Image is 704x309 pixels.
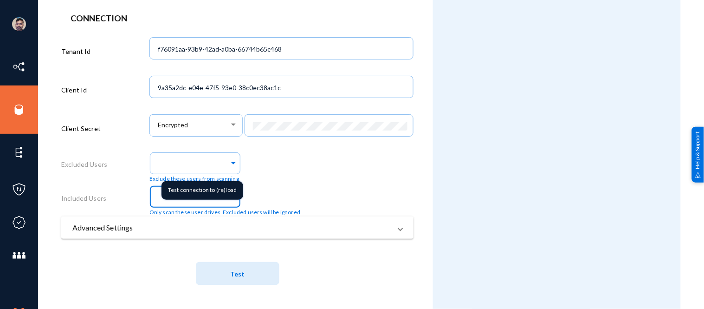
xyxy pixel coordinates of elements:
input: company.com [158,45,408,53]
img: icon-members.svg [12,249,26,263]
span: Exclude these users from scanning [149,175,239,183]
mat-expansion-panel-header: Advanced Settings [61,217,413,239]
header: Connection [71,12,404,25]
label: Client Secret [61,124,101,133]
label: Excluded Users [61,159,107,169]
img: icon-policies.svg [12,183,26,197]
div: Help & Support [692,126,704,182]
img: icon-inventory.svg [12,60,26,74]
label: Client Id [61,85,87,95]
img: help_support.svg [695,172,701,178]
label: Included Users [61,193,106,203]
span: Only scan these user drives. Excluded users will be ignored. [149,208,302,217]
mat-panel-title: Advanced Settings [72,222,391,233]
span: Encrypted [158,121,188,129]
button: Test [196,262,279,285]
img: icon-sources.svg [12,103,26,117]
img: icon-compliance.svg [12,216,26,230]
img: ACg8ocK1ZkZ6gbMmCU1AeqPIsBvrTWeY1xNXvgxNjkUXxjcqAiPEIvU=s96-c [12,17,26,31]
div: Test connection to (re)load [161,181,243,200]
span: Test [230,270,245,278]
img: icon-elements.svg [12,145,26,159]
label: Tenant Id [61,46,90,56]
